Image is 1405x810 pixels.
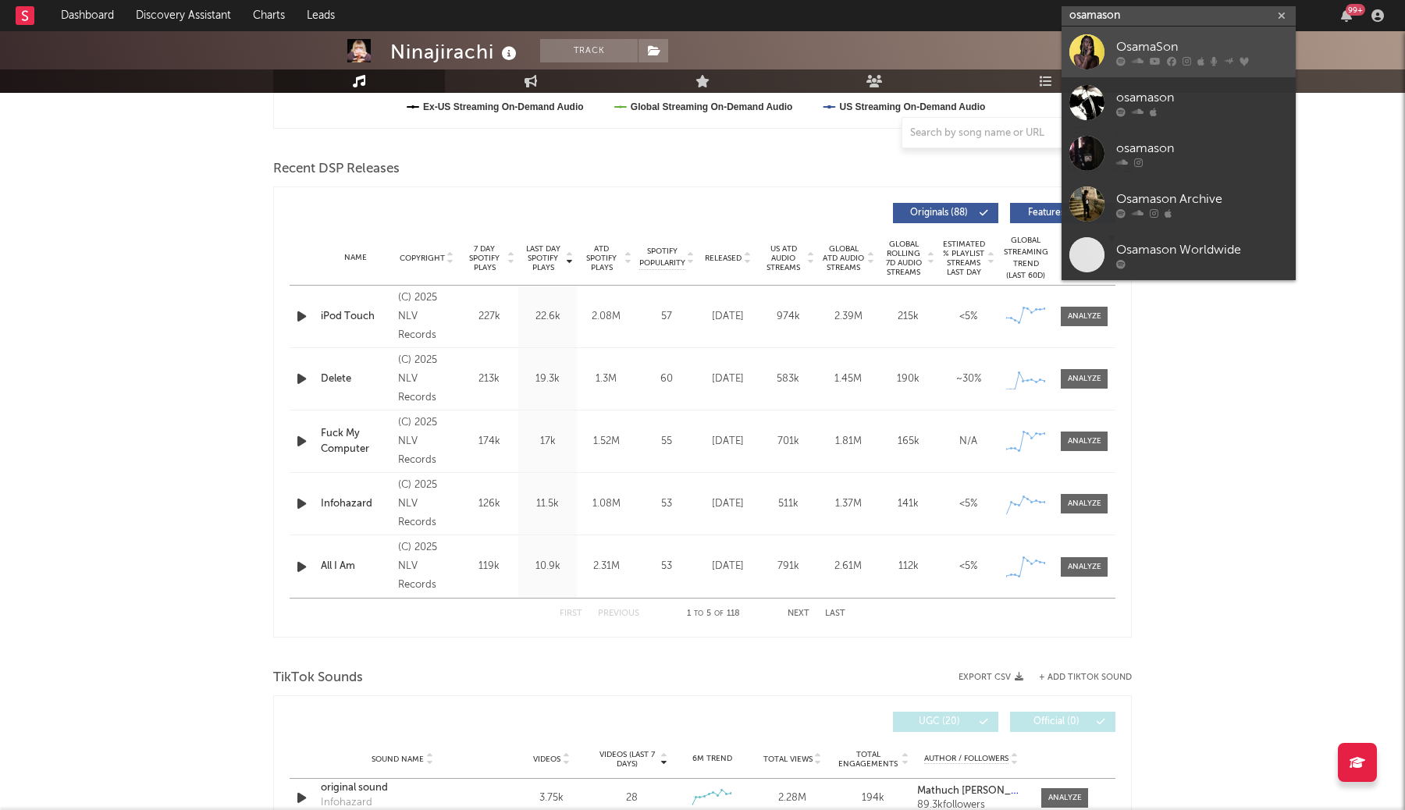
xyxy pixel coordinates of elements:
button: Originals(88) [893,203,998,223]
div: 1.52M [581,434,631,449]
text: Global Streaming On-Demand Audio [631,101,793,112]
div: 119k [464,559,514,574]
div: 190k [882,371,934,387]
div: 22.6k [522,309,573,325]
div: Osamason Worldwide [1116,240,1288,259]
button: Next [788,609,809,618]
div: Global Streaming Trend (Last 60D) [1002,235,1049,282]
div: osamason [1116,88,1288,107]
button: + Add TikTok Sound [1039,673,1132,682]
span: Estimated % Playlist Streams Last Day [942,240,985,277]
a: Osamason Worldwide [1062,229,1296,280]
text: Ex-US Streaming On-Demand Audio [423,101,584,112]
div: N/A [942,434,994,449]
span: 7 Day Spotify Plays [464,244,505,272]
div: 1.3M [581,371,631,387]
a: Osamason Archive [1062,179,1296,229]
div: 19.3k [522,371,573,387]
button: UGC(20) [893,712,998,732]
a: Mathuch [PERSON_NAME] [917,786,1026,797]
span: Last Day Spotify Plays [522,244,564,272]
div: 1.08M [581,496,631,512]
div: 53 [639,559,694,574]
span: Author / Followers [924,754,1008,764]
span: Global ATD Audio Streams [822,244,865,272]
div: Name [321,252,390,264]
div: 2.61M [822,559,874,574]
div: 3.75k [515,790,588,806]
div: osamason [1116,139,1288,158]
div: 57 [639,309,694,325]
div: 791k [762,559,814,574]
div: 165k [882,434,934,449]
span: Videos (last 7 days) [596,750,659,769]
div: ~ 30 % [942,371,994,387]
div: 583k [762,371,814,387]
div: (C) 2025 NLV Records [398,414,456,470]
text: US Streaming On-Demand Audio [839,101,985,112]
span: Sound Name [372,755,424,764]
div: Osamason Archive [1116,190,1288,208]
button: 99+ [1341,9,1352,22]
div: 53 [639,496,694,512]
a: osamason [1062,128,1296,179]
a: original sound [321,780,484,796]
span: to [694,610,703,617]
div: OsamaSon [1116,37,1288,56]
div: 99 + [1346,4,1365,16]
a: iPod Touch [321,309,390,325]
span: of [714,610,724,617]
div: 213k [464,371,514,387]
span: UGC ( 20 ) [903,717,975,727]
div: 1.37M [822,496,874,512]
div: 215k [882,309,934,325]
div: <5% [942,496,994,512]
button: Track [540,39,638,62]
a: OsamaSon [1062,27,1296,77]
div: <5% [942,559,994,574]
div: 1 5 118 [670,605,756,623]
div: 141k [882,496,934,512]
span: Copyright [400,254,445,263]
div: 974k [762,309,814,325]
div: 2.39M [822,309,874,325]
div: (C) 2025 NLV Records [398,351,456,407]
div: 126k [464,496,514,512]
a: Infohazard [321,496,390,512]
span: Originals ( 88 ) [903,208,975,218]
button: First [560,609,582,618]
div: 28 [626,790,638,806]
div: 10.9k [522,559,573,574]
a: All I Am [321,559,390,574]
span: Global Rolling 7D Audio Streams [882,240,925,277]
div: <5% [942,309,994,325]
div: 2.28M [756,790,829,806]
button: Export CSV [959,673,1023,682]
a: osamason [1062,77,1296,128]
div: [DATE] [702,496,754,512]
span: US ATD Audio Streams [762,244,805,272]
span: Videos [533,755,560,764]
div: 11.5k [522,496,573,512]
input: Search by song name or URL [902,127,1067,140]
span: Total Views [763,755,813,764]
div: (C) 2025 NLV Records [398,476,456,532]
div: 55 [639,434,694,449]
div: (C) 2025 NLV Records [398,538,456,595]
button: + Add TikTok Sound [1023,673,1132,682]
span: Total Engagements [837,750,900,769]
a: Fuck My Computer [321,426,390,457]
span: Features ( 30 ) [1020,208,1092,218]
div: 2.31M [581,559,631,574]
strong: Mathuch [PERSON_NAME] [917,786,1042,796]
button: Official(0) [1010,712,1115,732]
a: Delete [321,371,390,387]
button: Features(30) [1010,203,1115,223]
div: 511k [762,496,814,512]
div: 194k [837,790,909,806]
button: Last [825,609,845,618]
